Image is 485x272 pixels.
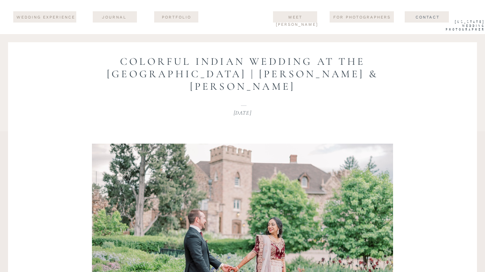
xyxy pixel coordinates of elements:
[15,14,76,21] a: wedding experience
[157,14,196,20] a: Portfolio
[276,14,315,20] a: Meet [PERSON_NAME]
[330,14,394,20] a: For Photographers
[146,108,339,118] p: [DATE]
[433,20,485,34] a: [US_STATE] WEdding Photographer
[62,55,423,93] h1: Colorful Indian Wedding at The [GEOGRAPHIC_DATA] | [PERSON_NAME] & [PERSON_NAME]
[399,14,455,20] a: Contact
[95,14,134,20] a: journal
